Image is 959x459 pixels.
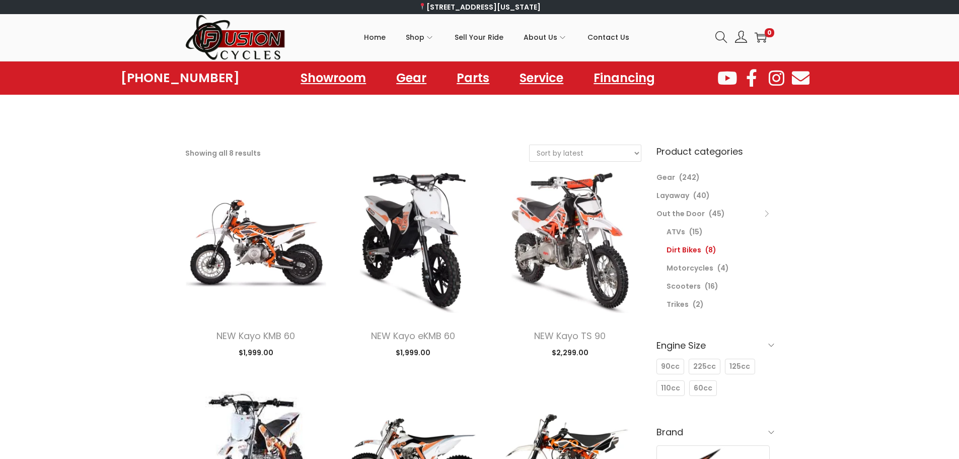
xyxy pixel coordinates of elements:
span: 125cc [729,361,750,372]
select: Shop order [530,145,641,161]
span: 225cc [693,361,716,372]
a: Financing [583,67,665,90]
a: Dirt Bikes [667,245,701,255]
span: $ [396,348,400,358]
a: Out the Door [656,209,705,219]
a: Gear [656,172,675,182]
a: NEW Kayo KMB 60 [216,330,295,342]
a: Home [364,15,386,60]
a: Layaway [656,190,689,201]
a: Gear [386,67,436,90]
span: (4) [717,263,729,273]
span: (45) [709,209,725,219]
a: Scooters [667,281,701,291]
a: [STREET_ADDRESS][US_STATE] [418,2,541,12]
span: (40) [693,190,710,201]
span: 1,999.00 [396,348,430,358]
nav: Primary navigation [286,15,708,60]
span: (15) [689,227,703,237]
span: 1,999.00 [239,348,273,358]
span: Shop [406,25,424,50]
span: (8) [705,245,716,255]
a: 0 [755,31,767,43]
img: Woostify retina logo [185,14,286,61]
p: Showing all 8 results [185,146,261,160]
span: 90cc [661,361,680,372]
img: 📍 [419,3,426,10]
h6: Brand [656,420,774,444]
span: Contact Us [587,25,629,50]
span: About Us [524,25,557,50]
span: (242) [679,172,700,182]
a: Service [509,67,573,90]
span: Sell Your Ride [455,25,503,50]
a: NEW Kayo eKMB 60 [371,330,455,342]
span: $ [239,348,243,358]
span: Home [364,25,386,50]
a: About Us [524,15,567,60]
a: Shop [406,15,434,60]
h6: Product categories [656,145,774,158]
a: Parts [447,67,499,90]
a: NEW Kayo TS 90 [534,330,606,342]
a: Motorcycles [667,263,713,273]
span: 110cc [661,383,680,394]
span: 2,299.00 [552,348,588,358]
span: 60cc [694,383,712,394]
span: (2) [693,299,704,309]
a: Showroom [290,67,376,90]
a: Contact Us [587,15,629,60]
h6: Engine Size [656,334,774,357]
span: (16) [705,281,718,291]
a: [PHONE_NUMBER] [121,71,240,85]
span: $ [552,348,556,358]
a: Trikes [667,299,689,309]
a: Sell Your Ride [455,15,503,60]
a: ATVs [667,227,685,237]
nav: Menu [290,67,665,90]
